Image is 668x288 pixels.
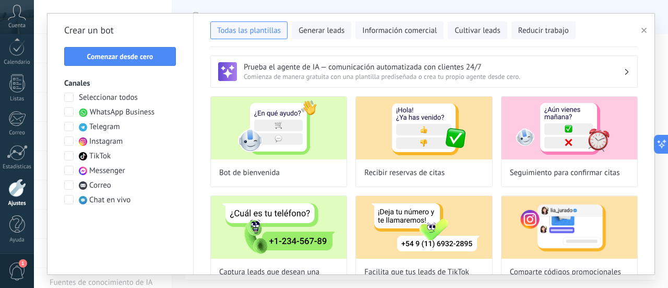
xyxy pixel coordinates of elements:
[510,267,629,288] span: Comparte códigos promocionales para menciones en historias
[292,21,351,39] button: Generar leads
[89,166,125,176] span: Messenger
[364,168,445,178] span: Recibir reservas de citas
[211,196,347,259] img: Captura leads que desean una llamada
[219,168,280,178] span: Bot de bienvenida
[211,97,347,159] img: Bot de bienvenida
[90,107,154,118] span: WhatsApp Business
[2,237,32,244] div: Ayuda
[2,200,32,207] div: Ajustes
[455,26,500,36] span: Cultivar leads
[244,72,624,81] span: Comienza de manera gratuita con una plantilla prediseñada o crea tu propio agente desde cero.
[362,26,437,36] span: Información comercial
[79,93,138,103] span: Seleccionar todos
[64,78,176,88] h3: Canales
[2,164,32,170] div: Estadísticas
[89,122,120,132] span: Telegram
[89,195,130,205] span: Chat en vivo
[356,97,492,159] img: Recibir reservas de citas
[502,196,637,259] img: Comparte códigos promocionales para menciones en historias
[89,180,111,191] span: Correo
[244,62,624,72] h3: Prueba el agente de IA — comunicación automatizada con clientes 24/7
[87,53,153,60] span: Comenzar desde cero
[299,26,344,36] span: Generar leads
[2,96,32,102] div: Listas
[511,21,576,39] button: Reducir trabajo
[502,97,637,159] img: Seguimiento para confirmar citas
[518,26,569,36] span: Reducir trabajo
[19,259,27,268] span: 1
[64,47,176,66] button: Comenzar desde cero
[89,136,123,147] span: Instagram
[64,22,176,39] h2: Crear un bot
[2,59,32,66] div: Calendario
[510,168,620,178] span: Seguimiento para confirmar citas
[355,21,444,39] button: Información comercial
[210,21,288,39] button: Todas las plantillas
[219,267,338,288] span: Captura leads que desean una llamada
[8,22,26,29] span: Cuenta
[89,151,111,162] span: TikTok
[2,130,32,136] div: Correo
[448,21,507,39] button: Cultivar leads
[217,26,281,36] span: Todas las plantillas
[356,196,492,259] img: Facilita que tus leads de TikTok soliciten una devolución de llamada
